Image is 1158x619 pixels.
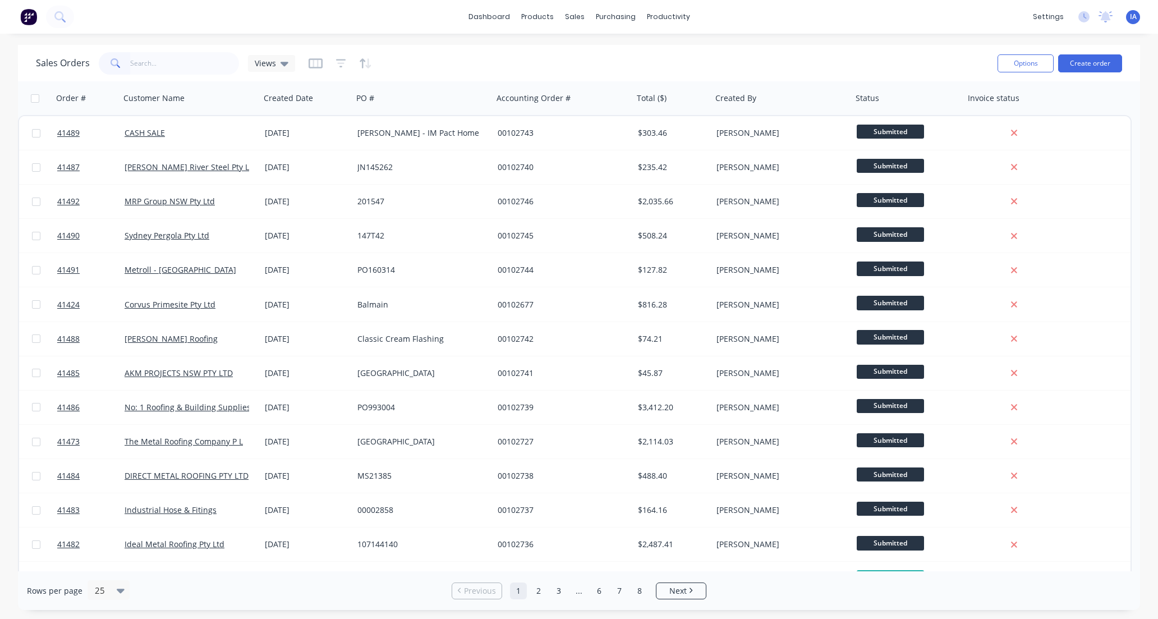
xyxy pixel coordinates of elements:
span: Submitted [857,433,924,447]
div: [PERSON_NAME] [716,368,841,379]
div: [PERSON_NAME] [716,230,841,241]
div: PO993004 [357,402,482,413]
div: [PERSON_NAME] [716,470,841,482]
a: DIRECT METAL ROOFING PTY LTD [125,470,249,481]
div: 00102727 [498,436,622,447]
span: Submitted [857,502,924,516]
span: Previous [464,585,496,597]
span: 41485 [57,368,80,379]
a: 41474 [57,562,125,595]
div: Classic Cream Flashing [357,333,482,345]
div: PO # [356,93,374,104]
div: [GEOGRAPHIC_DATA] [357,436,482,447]
a: [PERSON_NAME] Roofing [125,333,218,344]
a: Page 2 [530,583,547,599]
div: [PERSON_NAME] [716,162,841,173]
a: Previous page [452,585,502,597]
a: Metroll - [GEOGRAPHIC_DATA] [125,264,236,275]
div: $488.40 [638,470,704,482]
span: 41486 [57,402,80,413]
a: 41486 [57,391,125,424]
div: [PERSON_NAME] [716,333,841,345]
a: Jump forward [571,583,587,599]
div: 00102743 [498,127,622,139]
a: 41487 [57,150,125,184]
div: 00002858 [357,505,482,516]
a: 41483 [57,493,125,527]
span: Submitted [857,330,924,344]
div: $2,487.41 [638,539,704,550]
a: 41473 [57,425,125,458]
a: Page 3 [550,583,567,599]
div: 00102736 [498,539,622,550]
span: Views [255,57,276,69]
span: Out For Deliver... [857,570,924,584]
span: Submitted [857,467,924,482]
span: Submitted [857,296,924,310]
a: 41482 [57,528,125,561]
a: Ideal Metal Roofing Pty Ltd [125,539,224,549]
div: $235.42 [638,162,704,173]
div: 00102745 [498,230,622,241]
span: 41488 [57,333,80,345]
div: $74.21 [638,333,704,345]
div: [PERSON_NAME] [716,539,841,550]
div: sales [559,8,590,25]
div: [DATE] [265,299,348,310]
div: products [516,8,559,25]
span: Submitted [857,262,924,276]
span: Submitted [857,159,924,173]
span: 41482 [57,539,80,550]
div: Created By [715,93,756,104]
span: Submitted [857,125,924,139]
div: [DATE] [265,230,348,241]
a: Industrial Hose & Fitings [125,505,217,515]
a: 41491 [57,253,125,287]
div: [PERSON_NAME] [716,299,841,310]
div: 00102677 [498,299,622,310]
div: MS21385 [357,470,482,482]
h1: Sales Orders [36,58,90,68]
div: 107144140 [357,539,482,550]
a: Page 7 [611,583,628,599]
div: [PERSON_NAME] [716,436,841,447]
div: 00102737 [498,505,622,516]
ul: Pagination [447,583,711,599]
div: $164.16 [638,505,704,516]
div: $2,114.03 [638,436,704,447]
div: purchasing [590,8,641,25]
span: 41491 [57,264,80,276]
a: 41424 [57,288,125,322]
div: [PERSON_NAME] [716,196,841,207]
div: $3,412.20 [638,402,704,413]
a: 41488 [57,322,125,356]
a: Page 1 is your current page [510,583,527,599]
a: 41492 [57,185,125,218]
div: 00102742 [498,333,622,345]
div: Order # [56,93,86,104]
div: $2,035.66 [638,196,704,207]
div: 00102738 [498,470,622,482]
a: 41485 [57,356,125,390]
span: 41473 [57,436,80,447]
div: [DATE] [265,539,348,550]
a: [PERSON_NAME] River Steel Pty Ltd [125,162,257,172]
a: Next page [656,585,706,597]
div: 00102744 [498,264,622,276]
span: Submitted [857,399,924,413]
div: [PERSON_NAME] [716,264,841,276]
a: 41489 [57,116,125,150]
a: Page 6 [591,583,608,599]
img: Factory [20,8,37,25]
span: Submitted [857,227,924,241]
div: Status [856,93,879,104]
div: $45.87 [638,368,704,379]
div: JN145262 [357,162,482,173]
button: Create order [1058,54,1122,72]
div: 00102740 [498,162,622,173]
a: Corvus Primesite Pty Ltd [125,299,215,310]
div: [DATE] [265,368,348,379]
input: Search... [130,52,240,75]
div: Accounting Order # [497,93,571,104]
div: settings [1027,8,1069,25]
